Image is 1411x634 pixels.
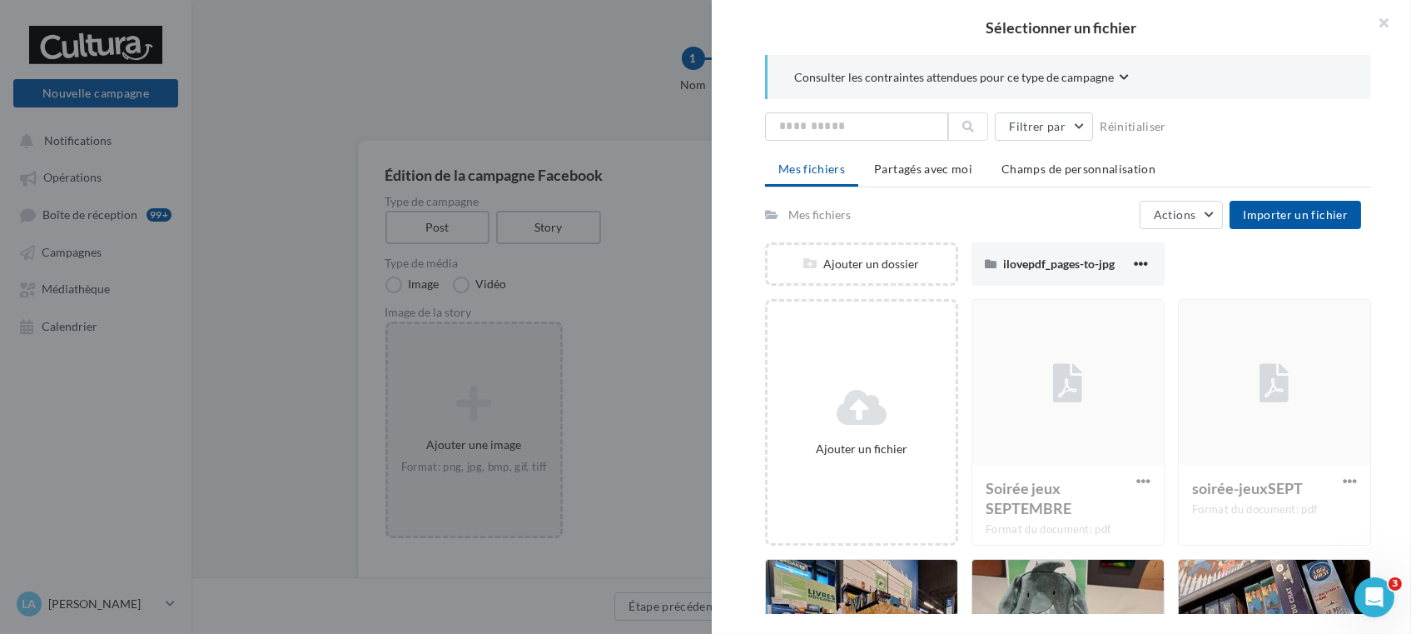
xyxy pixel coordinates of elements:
[1389,577,1402,591] span: 3
[995,112,1093,141] button: Filtrer par
[874,162,972,176] span: Partagés avec moi
[1001,162,1155,176] span: Champs de personnalisation
[1230,201,1361,229] button: Importer un fichier
[1093,117,1173,137] button: Réinitialiser
[1154,207,1195,222] span: Actions
[794,68,1129,89] button: Consulter les contraintes attendues pour ce type de campagne
[1003,257,1115,271] span: ilovepdf_pages-to-jpg
[778,162,845,176] span: Mes fichiers
[774,441,949,457] div: Ajouter un fichier
[768,256,956,272] div: Ajouter un dossier
[1243,207,1348,222] span: Importer un fichier
[1354,577,1394,617] iframe: Intercom live chat
[794,69,1114,86] span: Consulter les contraintes attendues pour ce type de campagne
[788,207,851,223] div: Mes fichiers
[1140,201,1223,229] button: Actions
[738,20,1384,35] h2: Sélectionner un fichier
